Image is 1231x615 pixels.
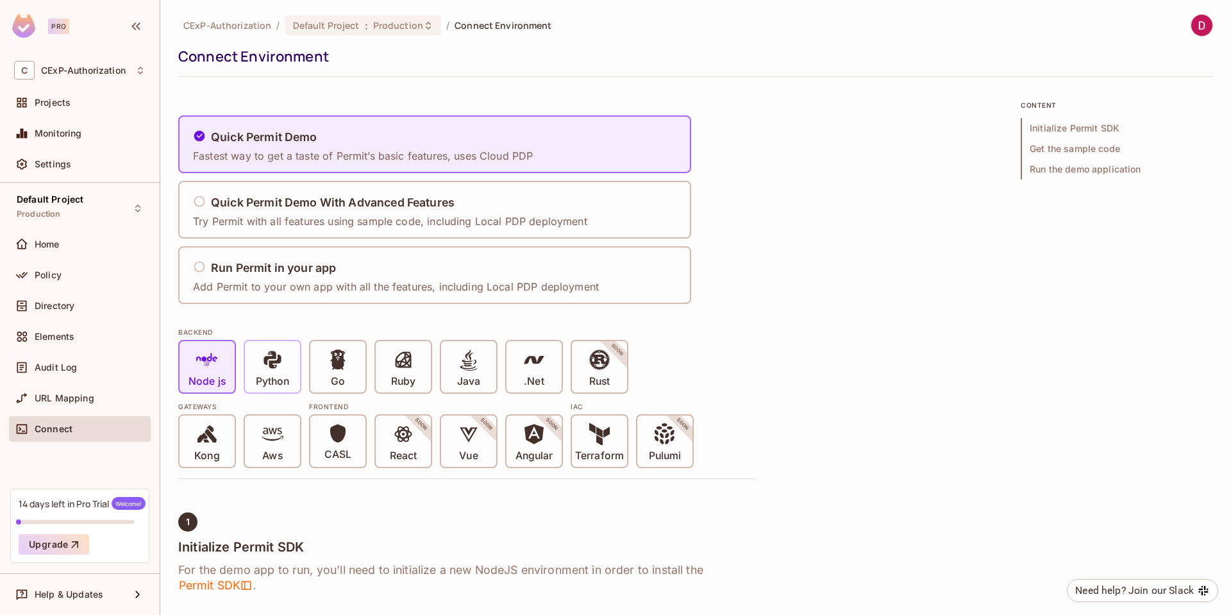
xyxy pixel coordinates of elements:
h6: For the demo app to run, you’ll need to initialize a new NodeJS environment in order to install t... [178,562,755,593]
p: Terraform [575,450,624,462]
div: Need help? Join our Slack [1075,583,1194,598]
span: Connect Environment [455,19,552,31]
p: Vue [459,450,478,462]
img: Dung Vo [1191,15,1212,36]
button: Upgrade [19,534,89,555]
span: Initialize Permit SDK [1021,118,1213,139]
li: / [446,19,449,31]
div: Connect Environment [178,47,1207,66]
p: CASL [324,448,351,461]
h5: Quick Permit Demo With Advanced Features [211,196,455,209]
span: Projects [35,97,71,108]
span: Audit Log [35,362,77,373]
span: Policy [35,270,62,280]
span: SOON [462,400,512,450]
p: Go [331,375,345,388]
span: SOON [396,400,446,450]
p: Java [457,375,480,388]
div: Pro [48,19,69,34]
span: Default Project [17,194,83,205]
p: Node js [188,375,226,388]
span: Settings [35,159,71,169]
li: / [276,19,280,31]
span: Default Project [293,19,360,31]
p: Python [256,375,289,388]
p: Angular [515,450,553,462]
span: the active workspace [183,19,271,31]
p: Aws [262,450,282,462]
p: .Net [524,375,544,388]
span: Elements [35,332,74,342]
span: SOON [592,325,642,375]
span: Permit SDK [178,578,253,593]
p: Kong [194,450,219,462]
p: Pulumi [649,450,681,462]
div: 14 days left in Pro Trial [19,497,146,510]
p: React [390,450,417,462]
span: SOON [658,400,708,450]
span: Help & Updates [35,589,103,600]
p: content [1021,100,1213,110]
h5: Run Permit in your app [211,262,336,274]
p: Try Permit with all features using sample code, including Local PDP deployment [193,214,587,228]
span: Monitoring [35,128,82,139]
span: 1 [186,517,190,527]
span: Run the demo application [1021,159,1213,180]
span: Directory [35,301,74,311]
div: BACKEND [178,327,755,337]
h4: Initialize Permit SDK [178,539,755,555]
span: SOON [527,400,577,450]
span: Workspace: CExP-Authorization [41,65,126,76]
p: Add Permit to your own app with all the features, including Local PDP deployment [193,280,599,294]
h5: Quick Permit Demo [211,131,317,144]
p: Rust [589,375,610,388]
span: Get the sample code [1021,139,1213,159]
img: SReyMgAAAABJRU5ErkJggg== [12,14,35,38]
span: Production [373,19,423,31]
span: Home [35,239,60,249]
div: Frontend [309,401,563,412]
span: : [364,21,369,31]
div: IAC [571,401,694,412]
p: Fastest way to get a taste of Permit’s basic features, uses Cloud PDP [193,149,533,163]
span: C [14,61,35,80]
span: Production [17,209,61,219]
span: URL Mapping [35,393,94,403]
p: Ruby [391,375,415,388]
span: Welcome! [112,497,146,510]
div: Gateways [178,401,301,412]
span: Connect [35,424,72,434]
